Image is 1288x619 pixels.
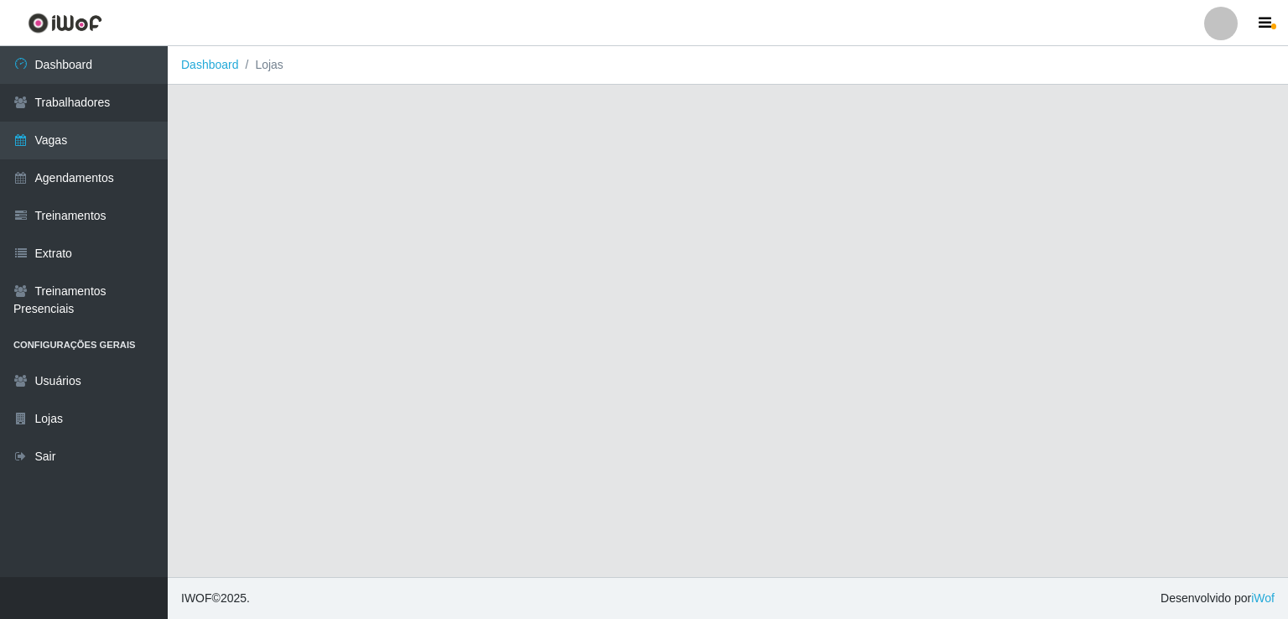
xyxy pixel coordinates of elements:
[181,590,250,607] span: © 2025 .
[1251,591,1275,605] a: iWof
[239,56,283,74] li: Lojas
[1161,590,1275,607] span: Desenvolvido por
[181,591,212,605] span: IWOF
[181,58,239,71] a: Dashboard
[28,13,102,34] img: CoreUI Logo
[168,46,1288,85] nav: breadcrumb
